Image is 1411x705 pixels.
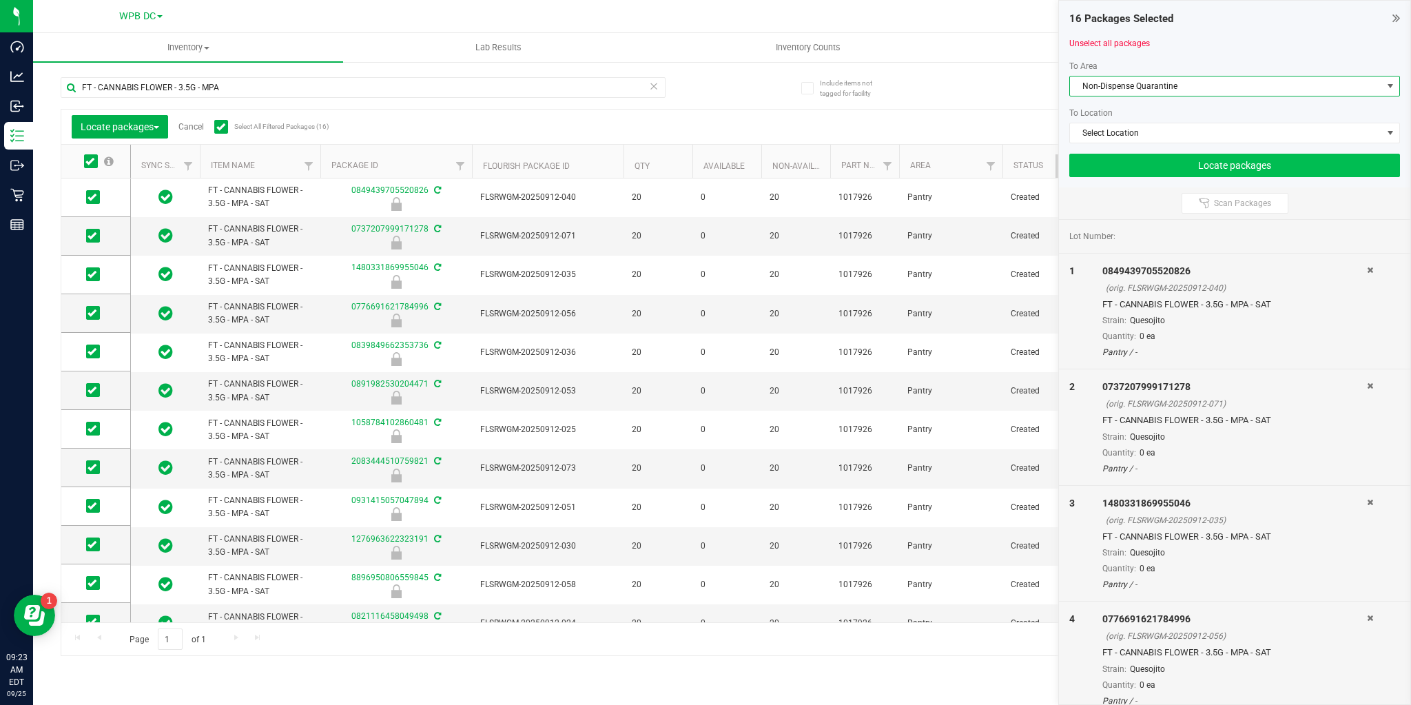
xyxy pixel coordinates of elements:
p: 09:23 AM EDT [6,651,27,688]
span: Sync from Compliance System [432,340,441,350]
div: Launch Hold [318,391,474,405]
a: 1480331869955046 [351,263,429,272]
inline-svg: Inventory [10,129,24,143]
inline-svg: Inbound [10,99,24,113]
span: Sync from Compliance System [432,224,441,234]
span: 0 [701,268,753,281]
div: 0776691621784996 [1102,612,1367,626]
span: FT - CANNABIS FLOWER - 3.5G - MPA - SAT [208,417,312,443]
a: Non-Available [772,161,834,171]
span: In Sync [158,226,173,245]
span: Page of 1 [118,629,217,650]
span: Pantry [907,462,994,475]
span: Select all records on this page [104,156,114,166]
span: FLSRWGM-20250912-035 [480,268,615,281]
span: FLSRWGM-20250912-030 [480,540,615,553]
span: Sync from Compliance System [432,302,441,311]
span: FT - CANNABIS FLOWER - 3.5G - MPA - SAT [208,184,312,210]
span: Quantity: [1102,331,1136,341]
span: Pantry [907,385,994,398]
span: 20 [632,617,684,630]
inline-svg: Reports [10,218,24,232]
input: Search Package ID, Item Name, SKU, Lot or Part Number... [61,77,666,98]
span: 1017926 [838,501,891,514]
div: Launch Hold [318,314,474,327]
span: 0 ea [1140,448,1155,458]
span: Sync from Compliance System [432,573,441,582]
span: Sync from Compliance System [432,185,441,195]
span: 0 ea [1140,564,1155,573]
span: Lab Results [457,41,540,54]
span: 0 [701,423,753,436]
div: 0737207999171278 [1102,380,1367,394]
span: FLSRWGM-20250912-073 [480,462,615,475]
span: 20 [632,307,684,320]
div: FT - CANNABIS FLOWER - 3.5G - MPA - SAT [1102,646,1367,660]
div: Launch Hold [318,197,474,211]
input: 1 [158,629,183,650]
a: Status [1013,161,1043,170]
div: Launch Hold [318,584,474,598]
span: 20 [770,617,822,630]
a: Filter [980,154,1002,178]
span: Sync from Compliance System [432,418,441,427]
span: FT - CANNABIS FLOWER - 3.5G - MPA - SAT [208,378,312,404]
a: 0776691621784996 [351,302,429,311]
span: 20 [632,229,684,243]
span: 1017926 [838,346,891,359]
span: 0 [701,578,753,591]
span: 1017926 [838,423,891,436]
span: 20 [770,268,822,281]
div: Launch Hold [318,352,474,366]
span: 20 [770,423,822,436]
a: Lab Results [343,33,653,62]
inline-svg: Dashboard [10,40,24,54]
span: FT - CANNABIS FLOWER - 3.5G - MPA - SAT [208,533,312,559]
span: Pantry [907,307,994,320]
div: Launch Hold [318,507,474,521]
div: (orig. FLSRWGM-20250912-056) [1106,630,1367,642]
span: FT - CANNABIS FLOWER - 3.5G - MPA - SAT [208,339,312,365]
span: Sync from Compliance System [432,495,441,505]
span: 20 [632,501,684,514]
span: Created [1011,346,1070,359]
span: 20 [770,229,822,243]
span: 20 [770,501,822,514]
span: Pantry [907,229,994,243]
span: Inventory Counts [757,41,859,54]
span: In Sync [158,420,173,439]
a: Available [703,161,745,171]
span: 1017926 [838,229,891,243]
span: 20 [632,540,684,553]
span: Pantry [907,540,994,553]
span: In Sync [158,536,173,555]
span: 20 [770,307,822,320]
a: 0931415057047894 [351,495,429,505]
span: In Sync [158,265,173,284]
div: FT - CANNABIS FLOWER - 3.5G - MPA - SAT [1102,413,1367,427]
a: 1058784102860481 [351,418,429,427]
a: 0891982530204471 [351,379,429,389]
span: FLSRWGM-20250912-040 [480,191,615,204]
span: 0 ea [1140,680,1155,690]
a: Filter [298,154,320,178]
span: Select Location [1070,123,1382,143]
span: FLSRWGM-20250912-051 [480,501,615,514]
span: 20 [770,578,822,591]
span: In Sync [158,458,173,478]
span: 0 [701,191,753,204]
a: Area [910,161,931,170]
inline-svg: Analytics [10,70,24,83]
span: In Sync [158,613,173,633]
span: Sync from Compliance System [432,534,441,544]
span: 1017926 [838,540,891,553]
span: Strain: [1102,432,1126,442]
span: Created [1011,501,1070,514]
a: 0821116458049498 [351,611,429,621]
span: Created [1011,307,1070,320]
span: Clear [649,77,659,95]
inline-svg: Retail [10,188,24,202]
span: Created [1011,268,1070,281]
span: 0 [701,385,753,398]
a: 1276963622323191 [351,534,429,544]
